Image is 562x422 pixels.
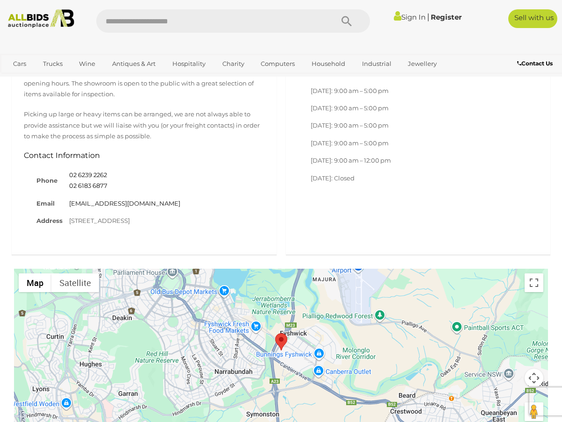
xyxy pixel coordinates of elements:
[24,109,264,142] p: Picking up large or heavy items can be arranged, we are not always able to provide assistance but...
[307,152,394,169] td: [DATE]: 9:00 am – 12:00 pm
[356,56,398,72] a: Industrial
[4,9,78,28] img: Allbids.com.au
[7,56,32,72] a: Cars
[42,72,73,87] a: Sports
[307,100,394,117] td: [DATE]: 9:00 am – 5:00 pm
[427,12,429,22] span: |
[166,56,212,72] a: Hospitality
[216,56,250,72] a: Charity
[36,177,57,184] strong: Phone
[255,56,301,72] a: Computers
[517,58,555,69] a: Contact Us
[402,56,443,72] a: Jewellery
[525,369,543,387] button: Map camera controls
[394,13,426,21] a: Sign In
[66,212,184,229] td: [STREET_ADDRESS]
[307,117,394,134] td: [DATE]: 9:00 am – 5:00 pm
[69,182,107,189] a: 02 6183 6877
[69,171,107,179] a: 02 6239 2262
[306,56,351,72] a: Household
[307,82,394,100] td: [DATE]: 9:00 am – 5:00 pm
[517,60,553,67] b: Contact Us
[73,56,101,72] a: Wine
[19,273,51,292] button: Show street map
[431,13,462,21] a: Register
[7,72,37,87] a: Office
[36,200,55,207] strong: Email
[24,151,264,160] h3: Contact Information
[508,9,557,28] a: Sell with us
[36,217,63,224] strong: Address
[323,9,370,33] button: Search
[106,56,162,72] a: Antiques & Art
[51,273,99,292] button: Show satellite imagery
[307,170,394,187] td: [DATE]: Closed
[24,67,264,100] p: You may come in to visit the showroom or enquire about items during our opening hours. The showro...
[307,135,394,152] td: [DATE]: 9:00 am – 5:00 pm
[69,200,180,207] a: [EMAIL_ADDRESS][DOMAIN_NAME]
[525,273,543,292] button: Toggle fullscreen view
[37,56,69,72] a: Trucks
[525,402,543,421] button: Drag Pegman onto the map to open Street View
[77,72,156,87] a: [GEOGRAPHIC_DATA]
